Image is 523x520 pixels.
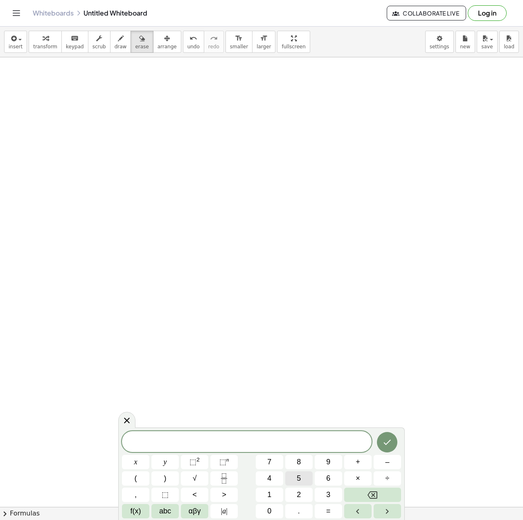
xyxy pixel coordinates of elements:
span: insert [9,44,23,50]
span: ⬚ [189,458,196,466]
span: a [221,506,228,517]
span: 1 [267,489,271,500]
span: erase [135,44,149,50]
span: – [385,457,389,468]
span: smaller [230,44,248,50]
button: save [477,31,498,53]
span: Collaborate Live [394,9,459,17]
span: settings [430,44,449,50]
span: y [164,457,167,468]
button: 1 [256,488,283,502]
button: 8 [285,455,313,469]
button: erase [131,31,153,53]
button: transform [29,31,62,53]
span: scrub [92,44,106,50]
button: insert [4,31,27,53]
button: Toggle navigation [10,7,23,20]
button: Divide [374,471,401,486]
span: αβγ [189,506,201,517]
sup: 2 [196,457,200,463]
span: ⬚ [162,489,169,500]
span: redo [208,44,219,50]
button: Squared [181,455,208,469]
button: Done [377,432,397,452]
span: transform [33,44,57,50]
span: 9 [326,457,330,468]
button: load [499,31,519,53]
button: 4 [256,471,283,486]
span: f(x) [131,506,141,517]
span: 5 [297,473,301,484]
button: 2 [285,488,313,502]
span: 2 [297,489,301,500]
span: load [504,44,514,50]
span: draw [115,44,127,50]
button: Alphabet [151,504,179,518]
button: ) [151,471,179,486]
span: ( [135,473,137,484]
button: Greater than [210,488,238,502]
button: scrub [88,31,110,53]
i: keyboard [71,34,79,43]
span: 4 [267,473,271,484]
span: x [134,457,138,468]
button: . [285,504,313,518]
button: Superscript [210,455,238,469]
i: redo [210,34,218,43]
button: Functions [122,504,149,518]
button: 9 [315,455,342,469]
button: ( [122,471,149,486]
a: Whiteboards [33,9,74,17]
button: , [122,488,149,502]
span: 6 [326,473,330,484]
span: save [481,44,493,50]
button: format_sizelarger [252,31,275,53]
span: √ [193,473,197,484]
button: 0 [256,504,283,518]
span: × [356,473,360,484]
span: ⬚ [219,458,226,466]
button: 5 [285,471,313,486]
i: undo [189,34,197,43]
button: fullscreen [277,31,310,53]
span: , [135,489,137,500]
button: Right arrow [374,504,401,518]
button: x [122,455,149,469]
span: 8 [297,457,301,468]
button: arrange [153,31,181,53]
button: Absolute value [210,504,238,518]
button: y [151,455,179,469]
button: 6 [315,471,342,486]
sup: n [226,457,229,463]
span: abc [159,506,171,517]
button: Collaborate Live [387,6,466,20]
button: undoundo [183,31,204,53]
span: . [298,506,300,517]
button: new [455,31,475,53]
span: undo [187,44,200,50]
span: 3 [326,489,330,500]
span: ) [164,473,167,484]
button: Left arrow [344,504,372,518]
button: Log in [468,5,507,21]
button: Minus [374,455,401,469]
span: larger [257,44,271,50]
button: redoredo [204,31,224,53]
span: | [221,507,223,515]
span: new [460,44,470,50]
span: keypad [66,44,84,50]
span: 7 [267,457,271,468]
button: Plus [344,455,372,469]
span: ÷ [385,473,390,484]
button: Equals [315,504,342,518]
span: | [226,507,228,515]
span: < [192,489,197,500]
button: settings [425,31,454,53]
button: Square root [181,471,208,486]
button: Greek alphabet [181,504,208,518]
span: + [356,457,360,468]
span: 0 [267,506,271,517]
span: = [326,506,331,517]
button: 3 [315,488,342,502]
span: fullscreen [282,44,305,50]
